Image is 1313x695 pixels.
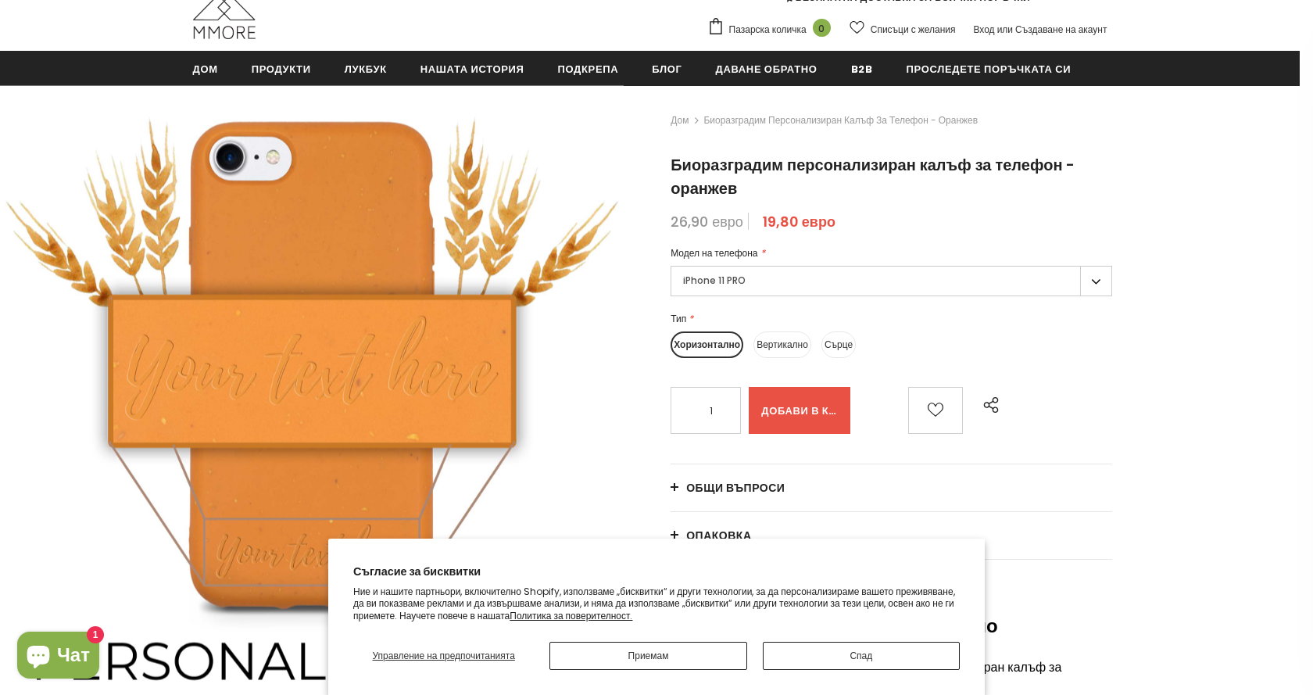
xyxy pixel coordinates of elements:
font: Приемам [628,649,669,662]
button: Управление на предпочитанията [353,642,534,670]
font: Съгласие за бисквитки [353,564,481,579]
a: Политика за поверителност. [510,609,632,622]
button: Спад [763,642,960,670]
inbox-online-store-chat: Чат за онлайн магазина на Shopify [13,632,104,682]
button: Приемам [549,642,746,670]
font: Управление на предпочитанията [373,649,515,662]
font: Спад [850,649,872,662]
font: Ние и нашите партньори, включително Shopify, използваме „бисквитки“ и други технологии, за да пер... [353,585,955,622]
